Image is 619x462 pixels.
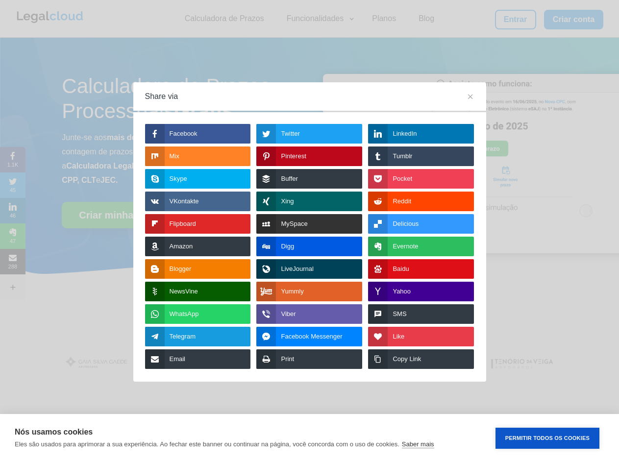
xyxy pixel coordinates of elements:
span: Mix [170,146,179,166]
span: Pocket [393,169,412,189]
a: Telegram [145,327,251,346]
span: Skype [170,169,187,189]
span: Baidu [393,259,409,279]
span: SMS [393,304,406,324]
a: Copy Link [368,349,474,369]
a: Blogger [145,259,251,279]
span: MySpace [281,214,307,234]
span: Reddit [393,192,411,211]
span: Evernote [393,237,418,256]
span: Buffer [281,169,297,189]
span: Xing [281,192,294,211]
a: Facebook Messenger [256,327,362,346]
a: Tumblr [368,146,474,166]
span: Flipboard [170,214,196,234]
span: Print [281,349,294,369]
span: Facebook [170,124,198,144]
a: Amazon [145,237,251,256]
span: Amazon [170,237,193,256]
a: Like [368,327,474,346]
span: Pinterest [281,146,306,166]
a: Mix [145,146,251,166]
span: Facebook Messenger [281,327,342,346]
a: Yummly [256,282,362,301]
a: Viber [256,304,362,324]
span: Yahoo [393,282,411,301]
span: LinkedIn [393,124,417,144]
a: Pocket [368,169,474,189]
span: LiveJournal [281,259,314,279]
span: Share via [145,82,178,111]
a: VKontakte [145,192,251,211]
p: Eles são usados para aprimorar a sua experiência. Ao fechar este banner ou continuar na página, v... [15,440,399,448]
a: Baidu [368,259,474,279]
span: Tumblr [393,146,412,166]
a: Reddit [368,192,474,211]
span: WhatsApp [170,304,199,324]
a: Saber mais [402,440,434,448]
span: Copy Link [393,349,421,369]
a: Digg [256,237,362,256]
strong: Nós usamos cookies [15,428,93,436]
span: Yummly [281,282,303,301]
a: LiveJournal [256,259,362,279]
a: Xing [256,192,362,211]
a: Pinterest [256,146,362,166]
a: Buffer [256,169,362,189]
a: Delicious [368,214,474,234]
a: LinkedIn [368,124,474,144]
a: Skype [145,169,251,189]
span: Email [170,349,186,369]
span: Delicious [393,214,419,234]
a: WhatsApp [145,304,251,324]
a: Evernote [368,237,474,256]
span: Telegram [170,327,196,346]
a: SMS [368,304,474,324]
a: Email [145,349,251,369]
span: Digg [281,237,294,256]
span: NewsVine [170,282,198,301]
a: MySpace [256,214,362,234]
a: Twitter [256,124,362,144]
span: Viber [281,304,296,324]
a: NewsVine [145,282,251,301]
a: Print [256,349,362,369]
a: Yahoo [368,282,474,301]
span: Twitter [281,124,299,144]
a: Flipboard [145,214,251,234]
button: Permitir Todos os Cookies [495,428,599,449]
a: Facebook [145,124,251,144]
span: VKontakte [170,192,199,211]
span: Blogger [170,259,192,279]
span: Like [393,327,404,346]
